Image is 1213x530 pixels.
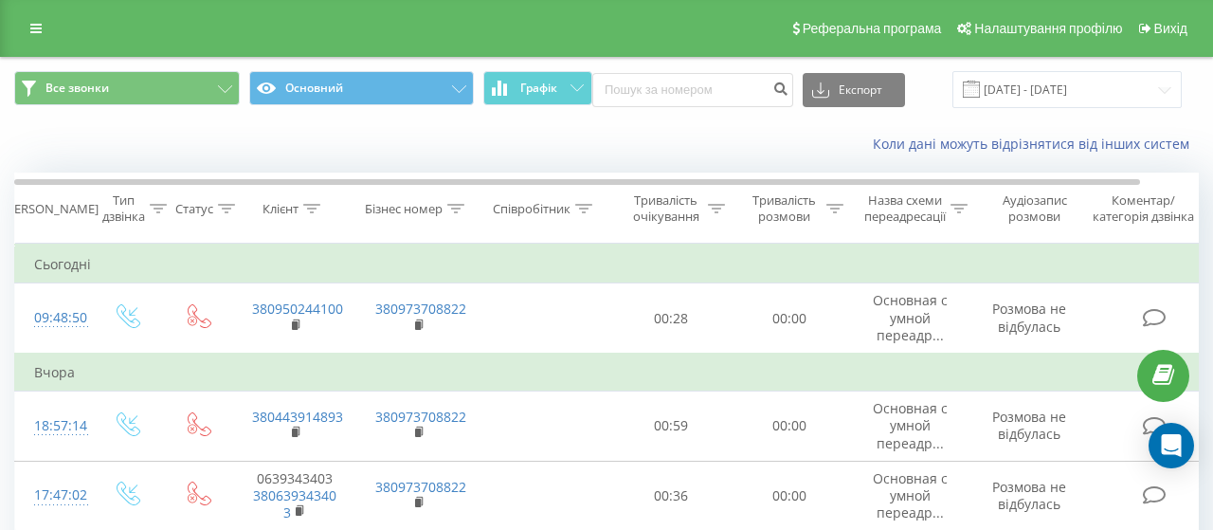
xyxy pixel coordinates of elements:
[365,201,443,217] div: Бізнес номер
[988,192,1080,225] div: Аудіозапис розмови
[612,283,731,354] td: 00:28
[34,408,72,445] div: 18:57:14
[731,392,849,462] td: 00:00
[14,71,240,105] button: Все звонки
[520,82,557,95] span: Графік
[873,291,948,343] span: Основная с умной переадр...
[803,21,942,36] span: Реферальна програма
[974,21,1122,36] span: Налаштування профілю
[175,201,213,217] div: Статус
[375,408,466,426] a: 380973708822
[102,192,145,225] div: Тип дзвінка
[253,486,336,521] a: 380639343403
[628,192,703,225] div: Тривалість очікування
[1154,21,1187,36] span: Вихід
[873,135,1199,153] a: Коли дані можуть відрізнятися вiд інших систем
[34,300,72,337] div: 09:48:50
[1088,192,1199,225] div: Коментар/категорія дзвінка
[612,392,731,462] td: 00:59
[249,71,475,105] button: Основний
[1149,423,1194,468] div: Open Intercom Messenger
[375,478,466,496] a: 380973708822
[992,478,1066,513] span: Розмова не відбулась
[873,469,948,521] span: Основная с умной переадр...
[45,81,109,96] span: Все звонки
[992,408,1066,443] span: Розмова не відбулась
[864,192,946,225] div: Назва схеми переадресації
[747,192,822,225] div: Тривалість розмови
[992,300,1066,335] span: Розмова не відбулась
[873,399,948,451] span: Основная с умной переадр...
[375,300,466,318] a: 380973708822
[3,201,99,217] div: [PERSON_NAME]
[731,283,849,354] td: 00:00
[483,71,592,105] button: Графік
[34,477,72,514] div: 17:47:02
[252,300,343,318] a: 380950244100
[252,408,343,426] a: 380443914893
[493,201,570,217] div: Співробітник
[263,201,299,217] div: Клієнт
[803,73,905,107] button: Експорт
[592,73,793,107] input: Пошук за номером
